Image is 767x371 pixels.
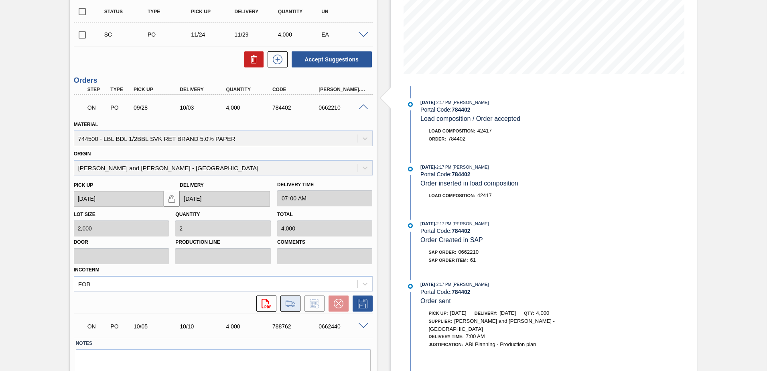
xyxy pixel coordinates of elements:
div: 11/24/2025 [189,31,237,38]
div: Accept Suggestions [288,51,373,68]
button: locked [164,191,180,207]
span: Qty: [524,311,534,316]
div: 11/29/2025 [233,31,281,38]
p: ON [87,104,108,111]
span: Pick up: [429,311,448,316]
span: [DATE] [420,282,435,287]
strong: 784402 [452,106,471,113]
label: Delivery Time [277,179,373,191]
label: Production Line [175,236,271,248]
span: [DATE] [420,221,435,226]
div: Type [108,87,132,92]
span: SAP Order: [429,250,457,255]
div: 784402 [270,104,322,111]
span: Load composition / Order accepted [420,115,520,122]
div: Inform order change [300,296,325,312]
div: Purchase order [108,323,132,330]
h3: Orders [74,76,373,85]
label: Comments [277,236,373,248]
div: Type [146,9,194,14]
span: - 2:17 PM [435,100,452,105]
span: Supplier: [429,319,452,324]
div: FOB [78,280,91,287]
div: Negotiating Order [85,318,110,335]
div: 10/03/2025 [178,104,229,111]
span: - 2:17 PM [435,222,452,226]
span: - 2:17 PM [435,165,452,169]
span: Justification: [429,342,463,347]
strong: 784402 [452,228,471,234]
span: [DATE] [420,100,435,105]
span: Delivery Time : [429,334,464,339]
div: EA [319,31,368,38]
div: New suggestion [264,51,288,67]
label: Door [74,236,169,248]
span: [PERSON_NAME] and [PERSON_NAME] - [GEOGRAPHIC_DATA] [429,318,555,332]
span: Order inserted in load composition [420,180,518,187]
span: [DATE] [450,310,467,316]
span: Order Created in SAP [420,236,483,243]
label: Quantity [175,212,200,217]
span: SAP Order Item: [429,258,468,263]
div: 4,000 [224,323,276,330]
div: Purchase order [146,31,194,38]
div: 0662210 [317,104,368,111]
div: 788762 [270,323,322,330]
div: 0662440 [317,323,368,330]
div: Open PDF file [252,296,276,312]
img: atual [408,167,413,171]
img: atual [408,223,413,228]
span: : [PERSON_NAME] [451,282,489,287]
span: : [PERSON_NAME] [451,221,489,226]
input: mm/dd/yyyy [180,191,270,207]
div: Purchase order [108,104,132,111]
span: 42417 [477,128,492,134]
span: [DATE] [420,165,435,169]
span: Order sent [420,298,451,304]
div: Negotiating Order [85,99,110,116]
label: Total [277,212,293,217]
label: Delivery [180,182,204,188]
label: Material [74,122,98,127]
label: Lot size [74,212,95,217]
span: Load Composition : [429,193,475,198]
strong: 784402 [452,289,471,295]
div: Pick up [132,87,183,92]
img: atual [408,284,413,289]
span: 61 [470,257,476,263]
div: 10/05/2025 [132,323,183,330]
div: Quantity [276,9,325,14]
label: Pick up [74,182,93,188]
div: Quantity [224,87,276,92]
div: Go to Load Composition [276,296,300,312]
div: 4,000 [276,31,325,38]
div: Save Order [349,296,373,312]
p: ON [87,323,108,330]
span: 4,000 [536,310,550,316]
span: [DATE] [499,310,516,316]
span: ABI Planning - Production plan [465,341,536,347]
button: Accept Suggestions [292,51,372,67]
span: Delivery: [475,311,497,316]
span: 7:00 AM [466,333,485,339]
span: : [PERSON_NAME] [451,165,489,169]
div: Delete Suggestions [240,51,264,67]
div: Code [270,87,322,92]
div: Pick up [189,9,237,14]
span: 42417 [477,192,492,198]
div: Portal Code: [420,228,611,234]
span: 0662210 [458,249,479,255]
div: [PERSON_NAME]. ID [317,87,368,92]
div: Status [102,9,151,14]
span: 784402 [448,136,465,142]
div: Portal Code: [420,106,611,113]
div: 4,000 [224,104,276,111]
input: mm/dd/yyyy [74,191,164,207]
div: Delivery [233,9,281,14]
span: Order : [429,137,446,141]
div: Cancel Order [325,296,349,312]
label: Notes [76,338,371,349]
div: 09/28/2025 [132,104,183,111]
img: atual [408,102,413,107]
div: UN [319,9,368,14]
